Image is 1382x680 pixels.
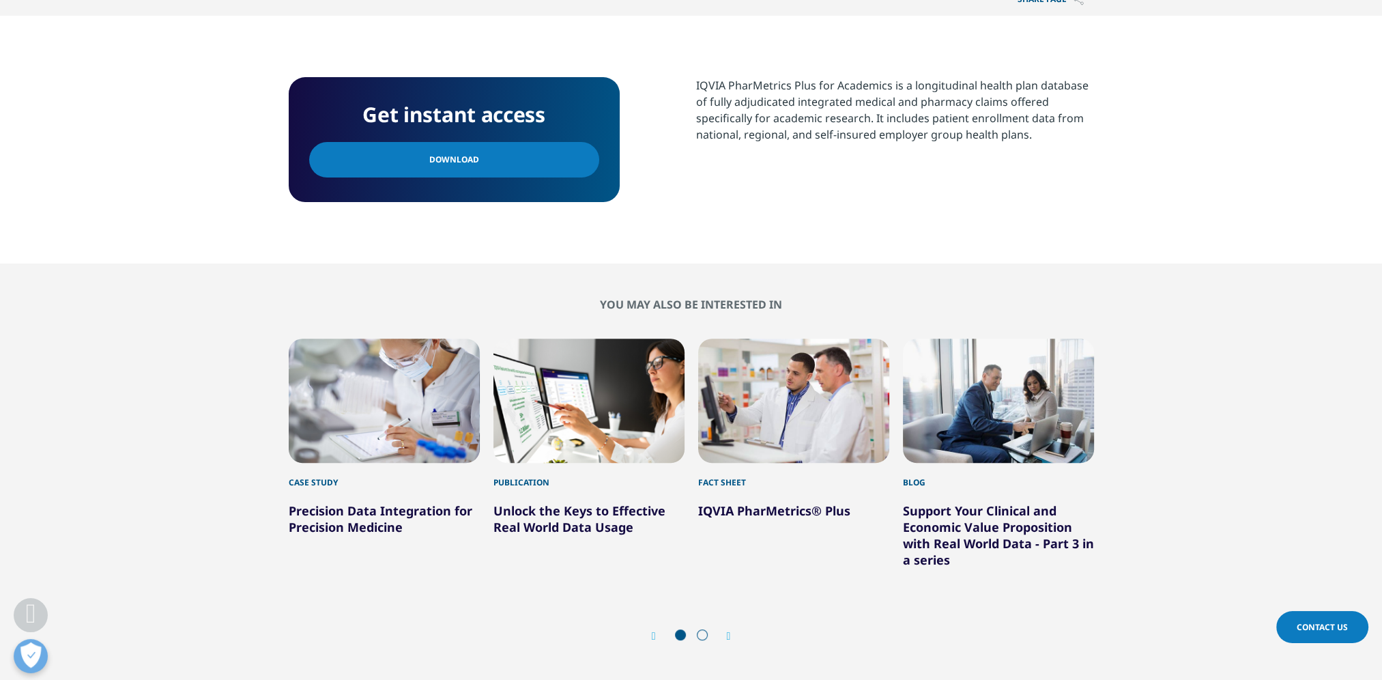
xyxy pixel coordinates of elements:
div: 1 / 6 [289,339,480,568]
div: 4 / 6 [903,339,1094,568]
div: 2 / 6 [493,339,685,568]
div: Previous slide [652,629,670,642]
a: Precision Data Integration for Precision Medicine [289,502,472,535]
span: Download [429,152,479,167]
a: IQVIA PharMetrics® Plus [698,502,850,519]
a: Download [309,142,599,178]
span: Contact Us [1297,621,1348,633]
div: Case Study [289,463,480,489]
div: Fact Sheet [698,463,889,489]
div: IQVIA PharMetrics Plus for Academics is a longitudinal health plan database of fully adjudicated ... [696,77,1094,143]
h4: Get instant access [309,98,599,132]
button: Präferenzen öffnen [14,639,48,673]
a: Unlock the Keys to Effective Real World Data Usage [493,502,665,535]
h2: You may also be interested in [289,298,1094,311]
div: Publication [493,463,685,489]
div: Blog [903,463,1094,489]
div: 3 / 6 [698,339,889,568]
div: Next slide [713,629,731,642]
a: Support Your Clinical and Economic Value Proposition with Real World Data - Part 3 in a series [903,502,1094,568]
a: Contact Us [1276,611,1368,643]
